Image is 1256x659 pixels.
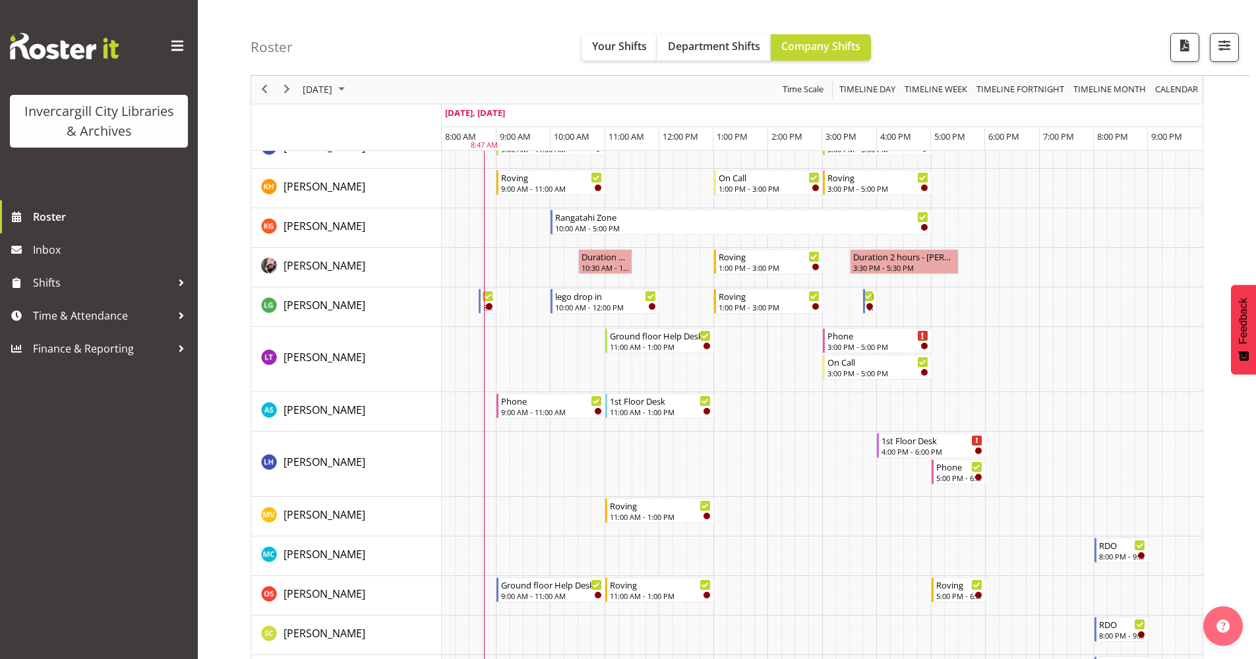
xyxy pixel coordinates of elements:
[610,394,711,407] div: 1st Floor Desk
[33,240,191,260] span: Inbox
[501,407,602,417] div: 9:00 AM - 11:00 AM
[719,171,820,184] div: On Call
[253,76,276,103] div: previous period
[1094,617,1149,642] div: Samuel Carter"s event - RDO Begin From Friday, September 26, 2025 at 8:00:00 PM GMT+12:00 Ends At...
[284,140,365,154] span: [PERSON_NAME]
[719,262,820,273] div: 1:00 PM - 3:00 PM
[284,626,365,641] span: [PERSON_NAME]
[301,82,351,98] button: September 2025
[555,223,928,233] div: 10:00 AM - 5:00 PM
[276,76,298,103] div: next period
[781,82,826,98] button: Time Scale
[719,289,820,302] div: Roving
[1099,630,1145,641] div: 8:00 PM - 9:00 PM
[471,140,498,152] div: 8:47 AM
[284,179,365,194] a: [PERSON_NAME]
[284,547,365,561] span: [PERSON_NAME]
[610,590,711,601] div: 11:00 AM - 1:00 PM
[932,459,986,484] div: Marion Hawkes"s event - Phone Begin From Friday, September 26, 2025 at 5:00:00 PM GMT+12:00 Ends ...
[823,328,932,353] div: Lyndsay Tautari"s event - Phone Begin From Friday, September 26, 2025 at 3:00:00 PM GMT+12:00 End...
[827,329,928,342] div: Phone
[657,34,771,61] button: Department Shifts
[251,169,442,208] td: Kaela Harley resource
[877,433,986,458] div: Marion Hawkes"s event - 1st Floor Desk Begin From Friday, September 26, 2025 at 4:00:00 PM GMT+12...
[668,39,760,53] span: Department Shifts
[284,586,365,602] a: [PERSON_NAME]
[838,82,897,98] span: Timeline Day
[1153,82,1201,98] button: Month
[1043,130,1074,142] span: 7:00 PM
[251,327,442,392] td: Lyndsay Tautari resource
[554,130,589,142] span: 10:00 AM
[605,498,714,523] div: Marion van Voornveld"s event - Roving Begin From Friday, September 26, 2025 at 11:00:00 AM GMT+12...
[1238,298,1249,344] span: Feedback
[1072,82,1147,98] span: Timeline Month
[827,355,928,368] div: On Call
[251,287,442,327] td: Lisa Griffiths resource
[781,39,860,53] span: Company Shifts
[501,578,602,591] div: Ground floor Help Desk
[663,130,698,142] span: 12:00 PM
[33,339,171,358] span: Finance & Reporting
[251,40,293,55] h4: Roster
[578,249,632,274] div: Keyu Chen"s event - Duration 1 hours - Keyu Chen Begin From Friday, September 26, 2025 at 10:30:0...
[501,183,602,194] div: 9:00 AM - 11:00 AM
[33,207,191,227] span: Roster
[500,130,531,142] span: 9:00 AM
[1170,33,1199,62] button: Download a PDF of the roster for the current day
[932,577,986,602] div: Olivia Stanley"s event - Roving Begin From Friday, September 26, 2025 at 5:00:00 PM GMT+12:00 End...
[501,590,602,601] div: 9:00 AM - 11:00 AM
[445,107,505,119] span: [DATE], [DATE]
[284,402,365,418] a: [PERSON_NAME]
[1094,538,1149,563] div: Michelle Cunningham"s event - RDO Begin From Friday, September 26, 2025 at 8:00:00 PM GMT+12:00 E...
[714,249,823,274] div: Keyu Chen"s event - Roving Begin From Friday, September 26, 2025 at 1:00:00 PM GMT+12:00 Ends At ...
[582,262,629,273] div: 10:30 AM - 11:30 AM
[903,82,969,98] span: Timeline Week
[827,368,928,378] div: 3:00 PM - 5:00 PM
[582,34,657,61] button: Your Shifts
[1097,130,1128,142] span: 8:00 PM
[555,289,656,302] div: lego drop in
[278,82,296,98] button: Next
[605,393,714,418] div: Mandy Stenton"s event - 1st Floor Desk Begin From Friday, September 26, 2025 at 11:00:00 AM GMT+1...
[823,355,932,380] div: Lyndsay Tautari"s event - On Call Begin From Friday, September 26, 2025 at 3:00:00 PM GMT+12:00 E...
[781,82,825,98] span: Time Scale
[251,536,442,576] td: Michelle Cunningham resource
[256,82,274,98] button: Previous
[936,473,982,483] div: 5:00 PM - 6:00 PM
[551,210,931,235] div: Katie Greene"s event - Rangatahi Zone Begin From Friday, September 26, 2025 at 10:00:00 AM GMT+12...
[605,328,714,353] div: Lyndsay Tautari"s event - Ground floor Help Desk Begin From Friday, September 26, 2025 at 11:00:0...
[880,130,911,142] span: 4:00 PM
[251,392,442,432] td: Mandy Stenton resource
[251,576,442,616] td: Olivia Stanley resource
[714,170,823,195] div: Kaela Harley"s event - On Call Begin From Friday, September 26, 2025 at 1:00:00 PM GMT+12:00 Ends...
[301,82,334,98] span: [DATE]
[850,249,959,274] div: Keyu Chen"s event - Duration 2 hours - Keyu Chen Begin From Friday, September 26, 2025 at 3:30:00...
[555,210,928,223] div: Rangatahi Zone
[483,302,493,312] div: 8:40 AM - 9:00 AM
[33,273,171,293] span: Shifts
[1231,285,1256,374] button: Feedback - Show survey
[771,34,871,61] button: Company Shifts
[975,82,1065,98] span: Timeline Fortnight
[719,183,820,194] div: 1:00 PM - 3:00 PM
[853,250,955,263] div: Duration 2 hours - [PERSON_NAME]
[719,250,820,263] div: Roving
[868,289,874,302] div: New book tagging
[555,302,656,312] div: 10:00 AM - 12:00 PM
[609,130,644,142] span: 11:00 AM
[496,170,605,195] div: Kaela Harley"s event - Roving Begin From Friday, September 26, 2025 at 9:00:00 AM GMT+12:00 Ends ...
[610,329,711,342] div: Ground floor Help Desk
[10,33,119,59] img: Rosterit website logo
[903,82,970,98] button: Timeline Week
[1099,617,1145,631] div: RDO
[501,171,602,184] div: Roving
[251,208,442,248] td: Katie Greene resource
[284,258,365,273] span: [PERSON_NAME]
[251,248,442,287] td: Keyu Chen resource
[445,130,476,142] span: 8:00 AM
[610,407,711,417] div: 11:00 AM - 1:00 PM
[284,455,365,469] span: [PERSON_NAME]
[988,130,1019,142] span: 6:00 PM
